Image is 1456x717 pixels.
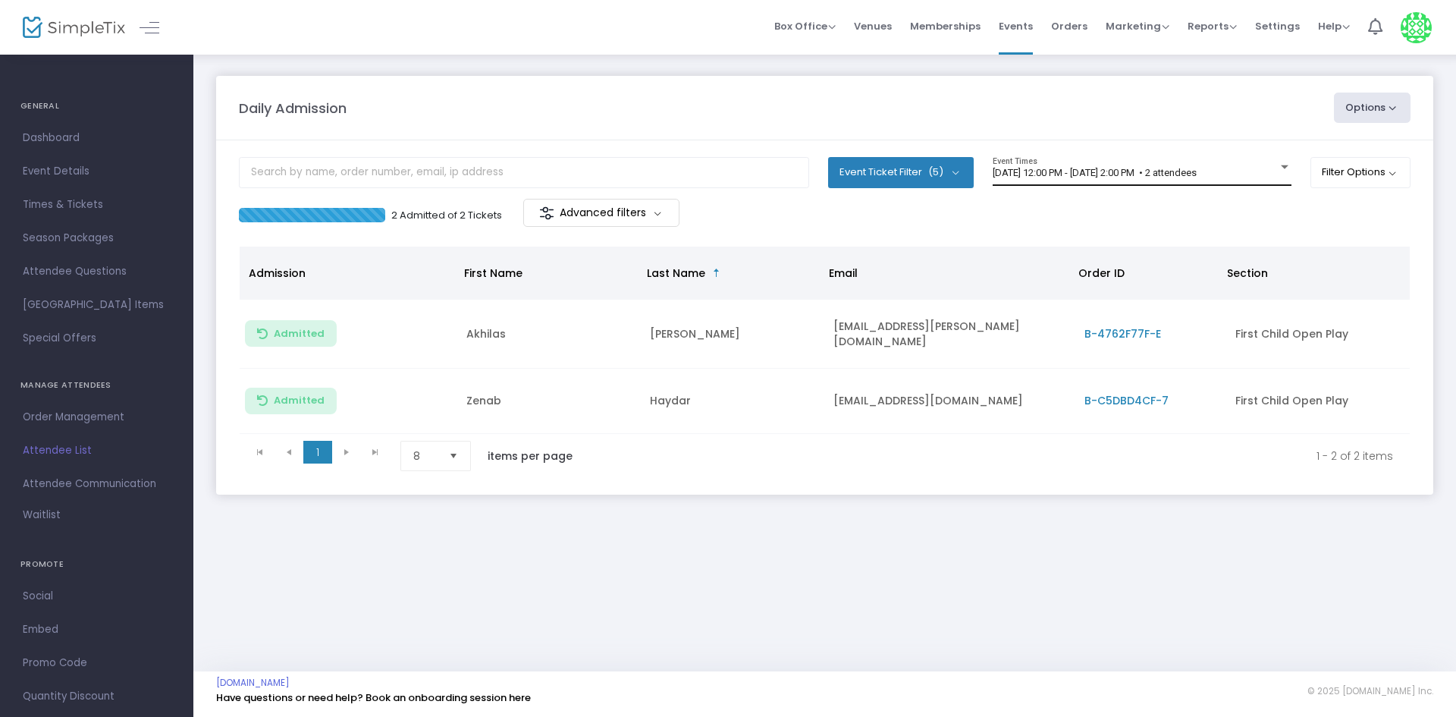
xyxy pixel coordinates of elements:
span: © 2025 [DOMAIN_NAME] Inc. [1307,685,1433,697]
td: First Child Open Play [1226,300,1410,369]
span: First Name [464,266,522,281]
span: Page 1 [303,441,332,464]
span: Times & Tickets [23,195,171,215]
span: Email [829,266,858,281]
span: Quantity Discount [23,687,171,706]
span: Event Details [23,162,171,181]
span: B-4762F77F-E [1084,326,1161,341]
span: Dashboard [23,128,171,148]
h4: MANAGE ATTENDEES [20,370,173,401]
a: [DOMAIN_NAME] [216,677,290,689]
span: 8 [413,448,437,464]
span: Attendee Communication [23,474,171,494]
span: Special Offers [23,329,171,348]
img: filter [539,206,554,221]
span: (5) [928,166,943,178]
span: [GEOGRAPHIC_DATA] Items [23,295,171,315]
button: Options [1334,93,1411,123]
span: Last Name [647,266,705,281]
span: Order Management [23,407,171,427]
span: B-C5DBD4CF-7 [1084,393,1169,408]
span: Admission [249,266,306,281]
button: Admitted [245,388,337,414]
button: Admitted [245,320,337,347]
span: Venues [854,7,892,46]
span: Orders [1051,7,1087,46]
button: Filter Options [1310,157,1411,187]
td: [EMAIL_ADDRESS][PERSON_NAME][DOMAIN_NAME] [824,300,1075,369]
span: Order ID [1078,266,1125,281]
span: Attendee List [23,441,171,461]
span: Season Packages [23,228,171,248]
span: Reports [1188,19,1237,33]
kendo-pager-info: 1 - 2 of 2 items [604,441,1393,471]
p: 2 Admitted of 2 Tickets [391,208,502,223]
span: Memberships [910,7,981,46]
td: Haydar [641,369,824,434]
m-button: Advanced filters [523,199,680,227]
td: First Child Open Play [1226,369,1410,434]
span: Section [1227,266,1268,281]
span: Box Office [774,19,836,33]
span: Admitted [274,328,325,340]
label: items per page [488,448,573,464]
input: Search by name, order number, email, ip address [239,157,809,188]
td: Akhilas [457,300,641,369]
h4: PROMOTE [20,549,173,580]
span: Waitlist [23,508,61,523]
button: Select [443,442,464,470]
span: Help [1318,19,1350,33]
span: Marketing [1106,19,1169,33]
button: Event Ticket Filter(5) [828,157,974,187]
span: Admitted [274,395,325,407]
span: Events [999,7,1033,46]
span: Sortable [711,267,723,279]
td: Zenab [457,369,641,434]
m-panel-title: Daily Admission [239,98,347,118]
span: Attendee Questions [23,262,171,281]
div: Data table [240,247,1410,434]
a: Have questions or need help? Book an onboarding session here [216,690,531,705]
span: Settings [1255,7,1300,46]
td: [PERSON_NAME] [641,300,824,369]
span: [DATE] 12:00 PM - [DATE] 2:00 PM • 2 attendees [993,167,1197,178]
span: Embed [23,620,171,640]
h4: GENERAL [20,91,173,121]
span: Social [23,586,171,606]
span: Promo Code [23,653,171,673]
td: [EMAIL_ADDRESS][DOMAIN_NAME] [824,369,1075,434]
